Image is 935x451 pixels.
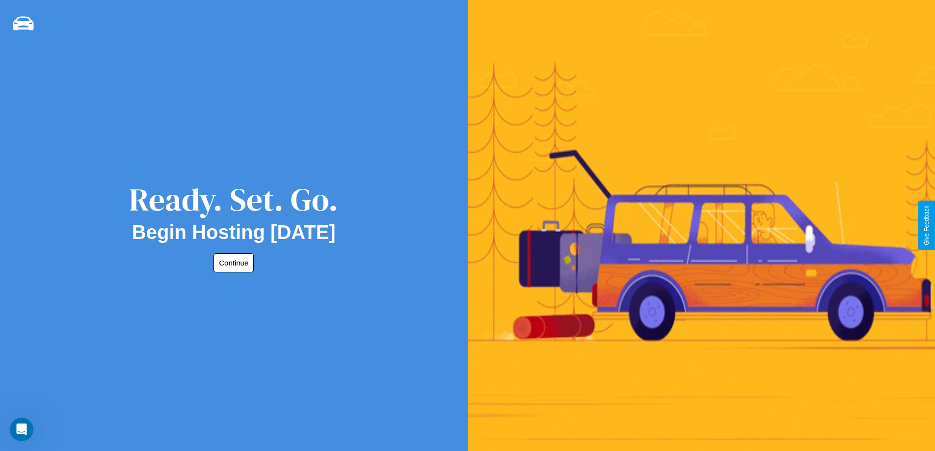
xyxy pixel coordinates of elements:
iframe: Intercom live chat [10,418,33,441]
button: Continue [214,253,254,272]
div: Give Feedback [923,206,930,245]
h2: Begin Hosting [DATE] [132,221,336,243]
div: Ready. Set. Go. [129,178,338,221]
